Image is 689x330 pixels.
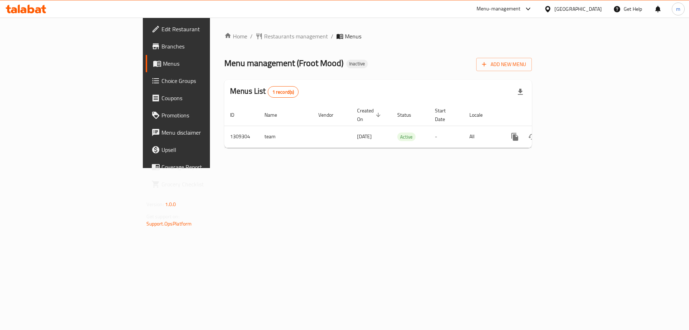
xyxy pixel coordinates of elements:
[146,72,258,89] a: Choice Groups
[165,200,176,209] span: 1.0.0
[331,32,333,41] li: /
[161,111,252,120] span: Promotions
[357,132,372,141] span: [DATE]
[146,55,258,72] a: Menus
[476,58,532,71] button: Add New Menu
[482,60,526,69] span: Add New Menu
[146,107,258,124] a: Promotions
[506,128,524,145] button: more
[469,111,492,119] span: Locale
[346,60,368,68] div: Inactive
[230,111,244,119] span: ID
[146,176,258,193] a: Grocery Checklist
[146,212,179,221] span: Get support on:
[345,32,361,41] span: Menus
[346,61,368,67] span: Inactive
[161,180,252,189] span: Grocery Checklist
[224,32,532,41] nav: breadcrumb
[146,124,258,141] a: Menu disclaimer
[161,25,252,33] span: Edit Restaurant
[161,94,252,102] span: Coupons
[435,106,455,124] span: Start Date
[161,42,252,51] span: Branches
[163,59,252,68] span: Menus
[397,133,416,141] span: Active
[501,104,581,126] th: Actions
[429,126,464,148] td: -
[477,5,521,13] div: Menu-management
[464,126,501,148] td: All
[224,104,581,148] table: enhanced table
[146,141,258,158] a: Upsell
[554,5,602,13] div: [GEOGRAPHIC_DATA]
[146,89,258,107] a: Coupons
[256,32,328,41] a: Restaurants management
[259,126,313,148] td: team
[397,111,421,119] span: Status
[397,133,416,141] div: Active
[146,158,258,176] a: Coverage Report
[676,5,680,13] span: m
[224,55,343,71] span: Menu management ( Froot Mood )
[146,200,164,209] span: Version:
[524,128,541,145] button: Change Status
[161,76,252,85] span: Choice Groups
[146,20,258,38] a: Edit Restaurant
[357,106,383,124] span: Created On
[146,219,192,228] a: Support.OpsPlatform
[161,128,252,137] span: Menu disclaimer
[230,86,299,98] h2: Menus List
[161,145,252,154] span: Upsell
[161,163,252,171] span: Coverage Report
[268,86,299,98] div: Total records count
[264,32,328,41] span: Restaurants management
[268,89,299,96] span: 1 record(s)
[264,111,286,119] span: Name
[512,83,529,101] div: Export file
[146,38,258,55] a: Branches
[318,111,343,119] span: Vendor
